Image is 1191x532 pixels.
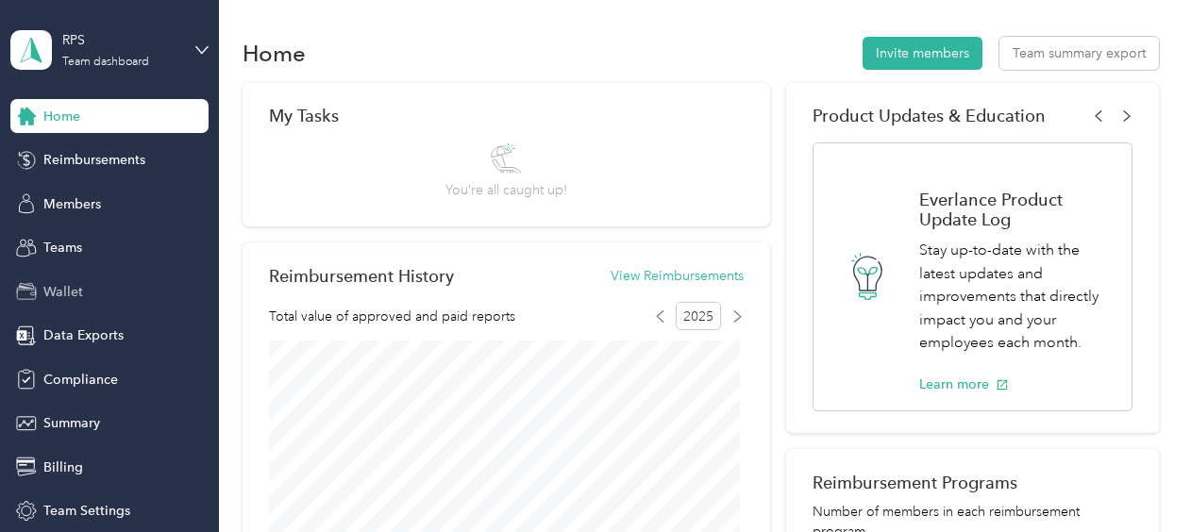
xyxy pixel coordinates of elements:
button: Team summary export [999,37,1159,70]
span: Compliance [43,370,118,390]
h1: Everlance Product Update Log [919,190,1111,229]
div: Team dashboard [62,57,149,68]
span: Billing [43,457,83,477]
iframe: Everlance-gr Chat Button Frame [1085,426,1191,532]
button: Invite members [863,37,982,70]
div: RPS [62,30,180,50]
span: 2025 [676,302,721,330]
span: Members [43,194,101,214]
button: View Reimbursements [611,266,744,286]
span: Total value of approved and paid reports [269,307,515,326]
h2: Reimbursement Programs [813,473,1132,492]
span: You’re all caught up! [445,180,567,200]
p: Stay up-to-date with the latest updates and improvements that directly impact you and your employ... [919,239,1111,355]
span: Summary [43,413,100,433]
span: Wallet [43,282,83,302]
div: My Tasks [269,106,744,125]
h1: Home [243,43,306,63]
span: Teams [43,238,82,258]
h2: Reimbursement History [269,266,454,286]
span: Product Updates & Education [813,106,1046,125]
span: Reimbursements [43,150,145,170]
button: Learn more [919,374,1009,394]
span: Team Settings [43,501,130,521]
span: Data Exports [43,325,124,345]
span: Home [43,107,80,126]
